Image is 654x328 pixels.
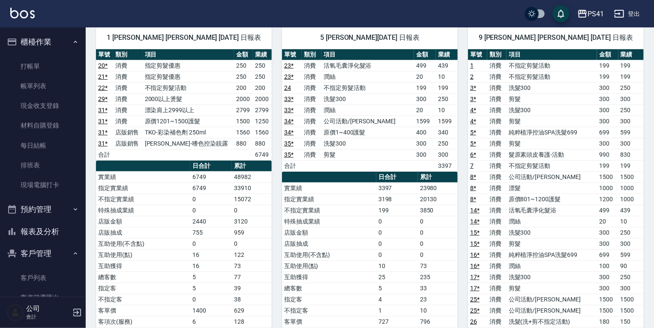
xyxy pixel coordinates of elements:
td: 439 [436,60,458,71]
td: 原價801~1200護髮 [507,194,597,205]
td: 店販銷售 [113,138,143,149]
td: 0 [418,227,458,238]
td: 總客數 [282,283,376,294]
td: 1200 [597,194,618,205]
td: 235 [418,271,458,283]
td: 796 [418,316,458,327]
td: 互助獲得 [282,271,376,283]
td: 10 [376,260,418,271]
td: 1599 [436,116,458,127]
td: 消費 [487,116,507,127]
td: [PERSON_NAME]-嗜色控染靚露 [143,138,234,149]
th: 類別 [487,49,507,60]
td: 830 [618,149,644,160]
td: 959 [232,227,272,238]
td: 250 [618,104,644,116]
td: 300 [414,149,436,160]
td: 300 [414,93,436,104]
td: 300 [618,138,644,149]
td: 300 [618,238,644,249]
button: 登出 [611,6,644,22]
td: 消費 [487,316,507,327]
td: 消費 [302,127,321,138]
td: 消費 [487,93,507,104]
td: 400 [414,127,436,138]
td: 潤絲 [507,260,597,271]
td: 250 [253,60,272,71]
td: 3198 [376,194,418,205]
td: 1 [376,305,418,316]
td: 38 [232,294,272,305]
td: 不指定客 [96,294,190,305]
td: 300 [597,271,618,283]
td: 剪髮 [321,149,414,160]
td: 1500 [597,171,618,182]
td: 3397 [376,182,418,194]
td: 洗髮300 [507,271,597,283]
td: 不指定實業績 [282,205,376,216]
td: 公司活動/[PERSON_NAME] [507,294,597,305]
td: 剪髮 [507,238,597,249]
td: 199 [597,60,618,71]
td: 洗髮300 [507,104,597,116]
img: Person [7,304,24,321]
td: 250 [618,82,644,93]
td: 10 [436,104,458,116]
td: 互助使用(點) [96,249,190,260]
td: 互助使用(不含點) [282,249,376,260]
td: 1250 [253,116,272,127]
td: 1500 [618,171,644,182]
td: 300 [597,93,618,104]
a: 2 [470,73,474,80]
span: 5 [PERSON_NAME][DATE] 日報表 [292,33,447,42]
td: 250 [234,71,253,82]
td: 2799 [253,104,272,116]
td: 1500 [618,305,644,316]
td: 6749 [190,171,232,182]
td: 公司活動/[PERSON_NAME] [507,305,597,316]
td: 0 [376,227,418,238]
th: 類別 [302,49,321,60]
a: 1 [470,62,474,69]
th: 業績 [618,49,644,60]
td: 0 [232,238,272,249]
td: 剪髮 [507,93,597,104]
td: 1000 [618,194,644,205]
td: 消費 [487,227,507,238]
td: 33 [418,283,458,294]
td: 2000 [253,93,272,104]
td: 0 [418,238,458,249]
td: 3120 [232,216,272,227]
td: 消費 [302,82,321,93]
td: 消費 [487,271,507,283]
td: 880 [234,138,253,149]
td: 250 [618,227,644,238]
td: 1500 [597,294,618,305]
td: 0 [190,205,232,216]
td: 消費 [487,216,507,227]
td: 互助獲得 [96,260,190,271]
td: 1500 [234,116,253,127]
th: 項目 [143,49,234,60]
td: 洗髮300 [321,138,414,149]
td: 消費 [487,238,507,249]
td: 洗髮300 [507,82,597,93]
th: 累計 [418,172,458,183]
th: 業績 [436,49,458,60]
td: 250 [436,138,458,149]
td: 店販金額 [282,227,376,238]
td: 消費 [487,305,507,316]
td: 店販金額 [96,216,190,227]
th: 單號 [282,49,302,60]
td: 699 [597,249,618,260]
td: 20130 [418,194,458,205]
td: 300 [597,138,618,149]
td: 消費 [487,294,507,305]
td: 指定實業績 [96,182,190,194]
td: 活氧毛囊淨化髮浴 [507,205,597,216]
td: 16 [190,260,232,271]
td: 消費 [302,138,321,149]
button: 預約管理 [3,198,82,221]
a: 打帳單 [3,57,82,76]
td: 16 [190,249,232,260]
